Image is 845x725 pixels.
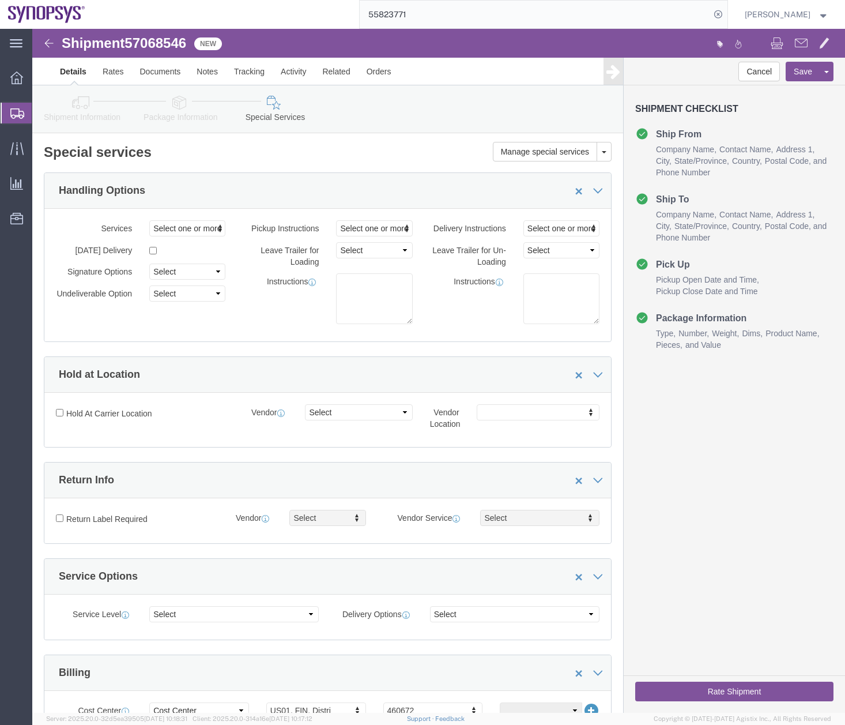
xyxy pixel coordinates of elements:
[744,7,829,21] button: [PERSON_NAME]
[407,715,436,722] a: Support
[32,29,845,713] iframe: FS Legacy Container
[360,1,710,28] input: Search for shipment number, reference number
[745,8,810,21] span: Zach Anderson
[269,715,312,722] span: [DATE] 10:17:12
[435,715,465,722] a: Feedback
[46,715,187,722] span: Server: 2025.20.0-32d5ea39505
[144,715,187,722] span: [DATE] 10:18:31
[8,6,85,23] img: logo
[654,714,831,724] span: Copyright © [DATE]-[DATE] Agistix Inc., All Rights Reserved
[193,715,312,722] span: Client: 2025.20.0-314a16e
